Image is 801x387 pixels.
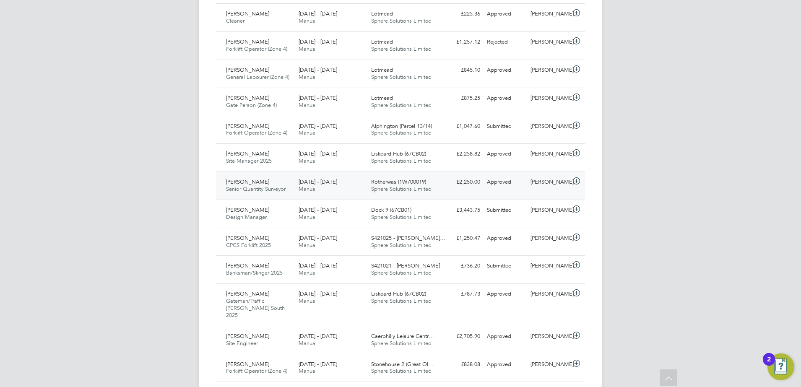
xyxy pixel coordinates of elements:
span: [DATE] - [DATE] [299,38,337,45]
div: £1,250.47 [440,231,484,245]
div: [PERSON_NAME] [527,259,571,273]
span: Sphere Solutions Limited [371,269,432,276]
div: £3,443.75 [440,203,484,217]
div: Approved [484,91,527,105]
div: [PERSON_NAME] [527,119,571,133]
span: [PERSON_NAME] [226,178,269,185]
span: Sphere Solutions Limited [371,185,432,192]
span: [DATE] - [DATE] [299,10,337,17]
div: Approved [484,231,527,245]
span: [PERSON_NAME] [226,234,269,242]
div: Approved [484,330,527,343]
span: Sphere Solutions Limited [371,242,432,249]
span: Sphere Solutions Limited [371,157,432,164]
span: Banksman/Slinger 2025 [226,269,283,276]
div: £875.25 [440,91,484,105]
span: Manual [299,213,317,221]
span: [PERSON_NAME] [226,38,269,45]
span: [PERSON_NAME] [226,150,269,157]
span: Manual [299,297,317,304]
div: £787.73 [440,287,484,301]
span: Dock 9 (67CB01) [371,206,411,213]
span: Manual [299,269,317,276]
div: Approved [484,63,527,77]
span: Sphere Solutions Limited [371,45,432,52]
div: £1,047.60 [440,119,484,133]
div: [PERSON_NAME] [527,358,571,371]
div: [PERSON_NAME] [527,147,571,161]
div: [PERSON_NAME] [527,287,571,301]
span: Lotmead [371,10,393,17]
span: [DATE] - [DATE] [299,361,337,368]
span: Sphere Solutions Limited [371,129,432,136]
span: Manual [299,129,317,136]
span: S421021 - [PERSON_NAME] [371,262,440,269]
span: CPCS Forklift 2025 [226,242,271,249]
span: [PERSON_NAME] [226,332,269,340]
span: Manual [299,101,317,109]
span: [PERSON_NAME] [226,206,269,213]
span: Cleaner [226,17,244,24]
span: Lotmead [371,66,393,73]
div: [PERSON_NAME] [527,203,571,217]
span: Caerphilly Leisure Centr… [371,332,434,340]
span: Rotherwas (1W700019) [371,178,426,185]
span: Manual [299,45,317,52]
span: Sphere Solutions Limited [371,101,432,109]
span: Sphere Solutions Limited [371,367,432,374]
span: Sphere Solutions Limited [371,340,432,347]
span: [PERSON_NAME] [226,10,269,17]
span: Gate Person (Zone 4) [226,101,277,109]
div: £1,257.12 [440,35,484,49]
span: Forklift Operator (Zone 4) [226,129,287,136]
span: Sphere Solutions Limited [371,17,432,24]
div: Approved [484,7,527,21]
span: Lotmead [371,94,393,101]
span: [DATE] - [DATE] [299,262,337,269]
span: Design Manager [226,213,267,221]
span: Liskeard Hub (67CB02) [371,150,426,157]
span: [DATE] - [DATE] [299,122,337,130]
span: Site Engineer [226,340,258,347]
div: Submitted [484,119,527,133]
span: Gateman/Traffic [PERSON_NAME] South 2025 [226,297,285,319]
div: £838.08 [440,358,484,371]
span: Manual [299,157,317,164]
div: [PERSON_NAME] [527,91,571,105]
span: Manual [299,17,317,24]
span: Sphere Solutions Limited [371,73,432,81]
span: Sphere Solutions Limited [371,213,432,221]
span: Stonehouse 2 (Great Ol… [371,361,434,368]
span: Manual [299,242,317,249]
span: [DATE] - [DATE] [299,94,337,101]
div: [PERSON_NAME] [527,330,571,343]
div: 2 [767,359,771,370]
div: [PERSON_NAME] [527,35,571,49]
div: Approved [484,175,527,189]
span: Liskeard Hub (67CB02) [371,290,426,297]
span: [PERSON_NAME] [226,290,269,297]
span: [DATE] - [DATE] [299,178,337,185]
span: [DATE] - [DATE] [299,332,337,340]
span: [DATE] - [DATE] [299,234,337,242]
div: [PERSON_NAME] [527,175,571,189]
span: [PERSON_NAME] [226,122,269,130]
span: [PERSON_NAME] [226,94,269,101]
div: £225.36 [440,7,484,21]
span: General Labourer (Zone 4) [226,73,289,81]
span: [DATE] - [DATE] [299,66,337,73]
span: Alphington (Parcel 13/14) [371,122,432,130]
span: [DATE] - [DATE] [299,290,337,297]
span: Manual [299,367,317,374]
div: [PERSON_NAME] [527,231,571,245]
div: Approved [484,147,527,161]
div: Rejected [484,35,527,49]
span: Senior Quantity Surveyor [226,185,286,192]
span: Forklift Operator (Zone 4) [226,45,287,52]
button: Open Resource Center, 2 new notifications [767,353,794,380]
span: Manual [299,73,317,81]
div: £736.20 [440,259,484,273]
span: Site Manager 2025 [226,157,272,164]
div: Approved [484,287,527,301]
span: [DATE] - [DATE] [299,150,337,157]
